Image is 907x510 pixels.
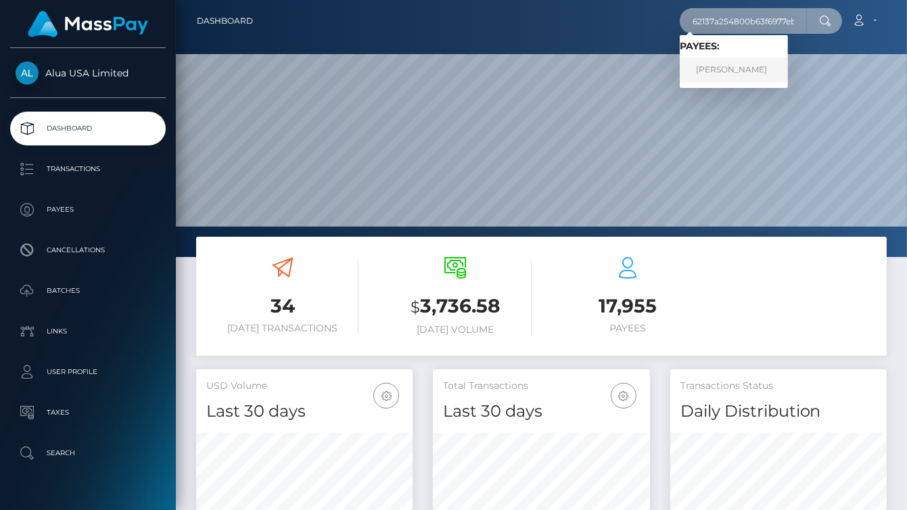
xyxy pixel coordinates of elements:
[10,274,166,308] a: Batches
[16,200,160,220] p: Payees
[16,240,160,260] p: Cancellations
[16,62,39,85] img: Alua USA Limited
[206,400,402,423] h4: Last 30 days
[197,7,253,35] a: Dashboard
[16,321,160,342] p: Links
[10,315,166,348] a: Links
[411,298,420,317] small: $
[206,293,358,319] h3: 34
[16,159,160,179] p: Transactions
[680,57,788,83] a: [PERSON_NAME]
[10,233,166,267] a: Cancellations
[10,67,166,79] span: Alua USA Limited
[206,379,402,393] h5: USD Volume
[10,112,166,145] a: Dashboard
[443,379,639,393] h5: Total Transactions
[16,362,160,382] p: User Profile
[552,293,704,319] h3: 17,955
[379,293,531,321] h3: 3,736.58
[10,396,166,430] a: Taxes
[10,355,166,389] a: User Profile
[443,400,639,423] h4: Last 30 days
[10,152,166,186] a: Transactions
[680,400,877,423] h4: Daily Distribution
[16,118,160,139] p: Dashboard
[379,324,531,335] h6: [DATE] Volume
[680,379,877,393] h5: Transactions Status
[206,323,358,334] h6: [DATE] Transactions
[680,41,788,52] h6: Payees:
[680,8,807,34] input: Search...
[10,193,166,227] a: Payees
[16,281,160,301] p: Batches
[16,443,160,463] p: Search
[28,11,148,37] img: MassPay Logo
[16,402,160,423] p: Taxes
[10,436,166,470] a: Search
[552,323,704,334] h6: Payees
